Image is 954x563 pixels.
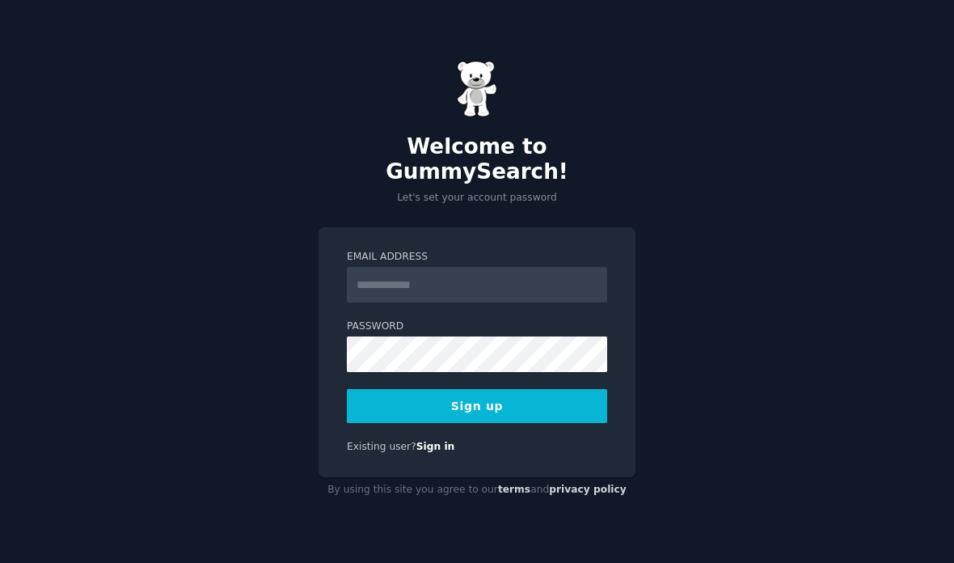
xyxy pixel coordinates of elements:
a: privacy policy [549,484,627,495]
p: Let's set your account password [319,191,635,205]
img: Gummy Bear [457,61,497,117]
label: Email Address [347,250,607,265]
div: By using this site you agree to our and [319,477,635,503]
label: Password [347,320,607,334]
a: Sign in [416,441,455,452]
button: Sign up [347,389,607,423]
span: Existing user? [347,441,416,452]
a: terms [498,484,530,495]
h2: Welcome to GummySearch! [319,134,635,185]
